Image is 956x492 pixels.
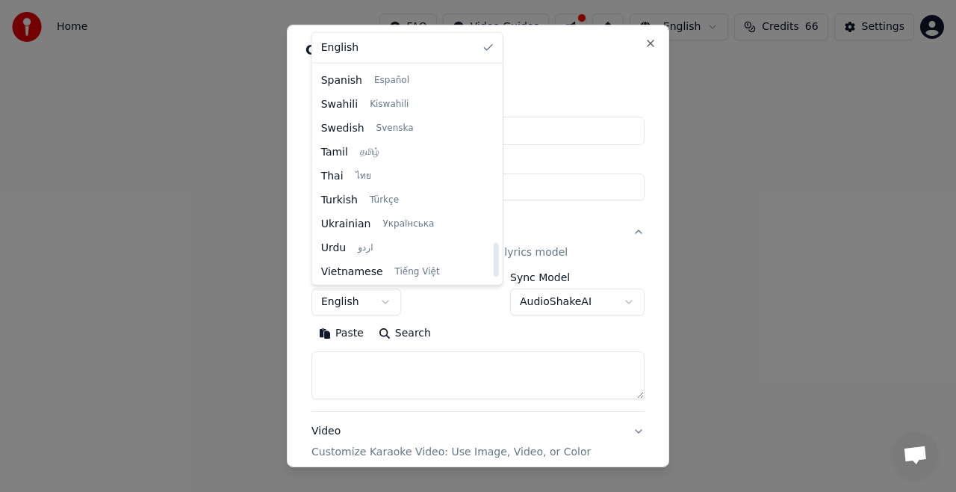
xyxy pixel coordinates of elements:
[374,75,409,87] span: Español
[321,121,364,136] span: Swedish
[321,241,347,256] span: Urdu
[376,123,414,135] span: Svenska
[358,242,373,254] span: اردو
[321,169,344,184] span: Thai
[321,193,358,208] span: Turkish
[321,145,348,160] span: Tamil
[370,99,409,111] span: Kiswahili
[370,194,399,206] span: Türkçe
[321,73,362,88] span: Spanish
[356,170,371,182] span: ไทย
[321,97,358,112] span: Swahili
[360,147,379,159] span: தமிழ்
[321,40,359,55] span: English
[382,218,434,230] span: Українська
[321,217,371,232] span: Ukrainian
[395,266,440,278] span: Tiếng Việt
[321,265,383,280] span: Vietnamese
